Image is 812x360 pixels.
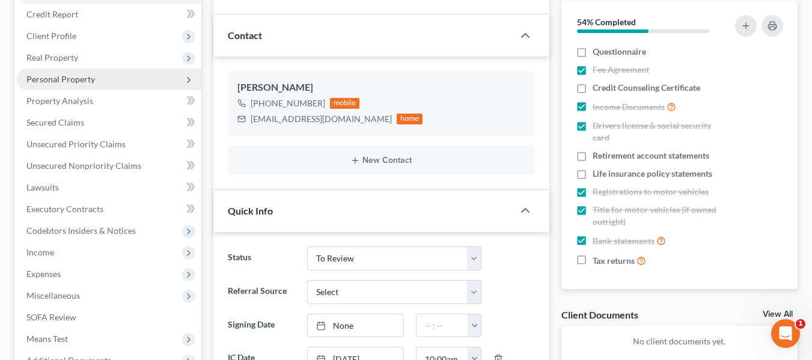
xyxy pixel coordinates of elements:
div: Client Documents [561,308,638,321]
span: Income [26,247,54,257]
span: Registrations to motor vehicles [593,186,709,198]
span: Real Property [26,52,78,63]
div: [EMAIL_ADDRESS][DOMAIN_NAME] [251,113,392,125]
a: Unsecured Nonpriority Claims [17,155,201,177]
span: Title for motor vehicles (if owned outright) [593,204,728,228]
span: SOFA Review [26,312,76,322]
span: Codebtors Insiders & Notices [26,225,136,236]
a: Secured Claims [17,112,201,133]
div: home [397,114,423,124]
div: [PHONE_NUMBER] [251,97,325,109]
div: mobile [330,98,360,109]
span: Credit Report [26,9,78,19]
span: Retirement account statements [593,150,709,162]
span: Means Test [26,334,68,344]
input: -- : -- [417,314,468,337]
span: Client Profile [26,31,76,41]
a: SOFA Review [17,307,201,328]
span: Drivers license & social security card [593,120,728,144]
a: Property Analysis [17,90,201,112]
span: Secured Claims [26,117,84,127]
span: Unsecured Nonpriority Claims [26,160,141,171]
span: Tax returns [593,255,635,267]
span: Executory Contracts [26,204,103,214]
strong: 54% Completed [577,17,636,27]
div: [PERSON_NAME] [237,81,525,95]
span: Fee Agreement [593,64,649,76]
a: Lawsuits [17,177,201,198]
span: Property Analysis [26,96,93,106]
span: Income Documents [593,101,665,113]
a: Unsecured Priority Claims [17,133,201,155]
span: Credit Counseling Certificate [593,82,700,94]
a: Executory Contracts [17,198,201,220]
p: No client documents yet. [571,335,788,347]
span: Lawsuits [26,182,59,192]
span: Questionnaire [593,46,646,58]
span: Personal Property [26,74,95,84]
label: Referral Source [222,280,302,304]
span: Expenses [26,269,61,279]
span: 1 [796,319,805,329]
span: Miscellaneous [26,290,80,301]
a: None [308,314,403,337]
a: Credit Report [17,4,201,25]
span: Life insurance policy statements [593,168,712,180]
a: View All [763,310,793,319]
span: Unsecured Priority Claims [26,139,126,149]
iframe: Intercom live chat [771,319,800,348]
span: Quick Info [228,205,273,216]
label: Signing Date [222,314,302,338]
span: Contact [228,29,262,41]
button: New Contact [237,156,525,165]
label: Status [222,246,302,270]
span: Bank statements [593,235,655,247]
